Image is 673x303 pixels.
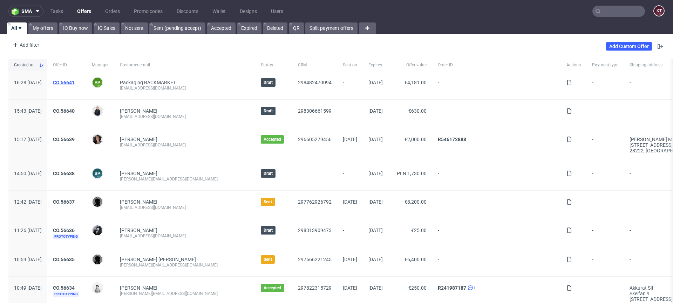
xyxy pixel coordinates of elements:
a: Designs [236,6,261,17]
span: [DATE] [368,228,383,233]
span: sma [21,9,32,14]
a: 297762926792 [298,199,332,205]
span: PLN 1,730.00 [397,171,427,176]
span: 15:17 [DATE] [14,137,42,142]
div: [EMAIL_ADDRESS][DOMAIN_NAME] [120,233,250,239]
figcaption: AP [93,78,102,87]
a: CO.56636 [53,228,75,233]
a: CO.56637 [53,199,75,205]
span: Order ID [438,62,555,68]
span: [DATE] [343,285,357,291]
span: Offer ID [53,62,81,68]
div: [EMAIL_ADDRESS][DOMAIN_NAME] [120,114,250,119]
figcaption: KT [654,6,664,16]
img: Moreno Martinez Cristina [93,134,102,144]
span: Expires [368,62,383,68]
img: Dawid Urbanowicz [93,255,102,264]
a: 298306661599 [298,108,332,114]
span: - [592,108,618,119]
div: [EMAIL_ADDRESS][DOMAIN_NAME] [120,142,250,148]
a: CO.56634 [53,285,75,291]
span: Offer value [394,62,427,68]
span: [DATE] [343,199,357,205]
a: Orders [101,6,124,17]
span: Draft [264,80,273,85]
a: Add Custom Offer [606,42,652,51]
a: All [7,22,27,34]
div: [PERSON_NAME][EMAIL_ADDRESS][DOMAIN_NAME] [120,291,250,296]
span: 12:42 [DATE] [14,199,42,205]
a: 298313909473 [298,228,332,233]
img: Dawid Urbanowicz [93,197,102,207]
a: Deleted [263,22,287,34]
a: [PERSON_NAME] [120,171,157,176]
span: - [343,108,357,119]
a: 298482470094 [298,80,332,85]
img: Philippe Dubuy [93,225,102,235]
span: - [592,80,618,91]
a: 297822315729 [298,285,332,291]
span: CRM [298,62,332,68]
span: Customer email [120,62,250,68]
span: [DATE] [368,80,383,85]
span: - [592,171,618,182]
span: - [592,228,618,239]
span: - [343,171,357,182]
a: CO.56639 [53,137,75,142]
span: €6,400.00 [405,257,427,262]
div: Add filter [10,39,41,51]
a: [PERSON_NAME] [120,199,157,205]
span: 14:50 [DATE] [14,171,42,176]
span: - [592,137,618,153]
a: CO.56640 [53,108,75,114]
span: €250.00 [408,285,427,291]
a: CO.56638 [53,171,75,176]
div: [EMAIL_ADDRESS][DOMAIN_NAME] [120,205,250,210]
span: - [438,80,555,91]
a: [PERSON_NAME] [PERSON_NAME] [120,257,196,262]
a: 1 [466,285,476,291]
a: Promo codes [130,6,167,17]
a: Sent (pending accept) [149,22,205,34]
a: Packaging BACKMARKET [120,80,176,85]
span: 10:49 [DATE] [14,285,42,291]
span: Draft [264,171,273,176]
span: - [438,257,555,268]
span: [DATE] [368,257,383,262]
span: 11:26 [DATE] [14,228,42,233]
span: Prototyping [53,291,79,297]
a: CO.56635 [53,257,75,262]
span: [DATE] [368,171,383,176]
a: [PERSON_NAME] [120,285,157,291]
div: [EMAIL_ADDRESS][DOMAIN_NAME] [120,85,250,91]
span: Draft [264,228,273,233]
a: R546172888 [438,137,466,142]
a: CO.56641 [53,80,75,85]
a: Users [267,6,287,17]
img: logo [12,7,21,15]
a: Wallet [208,6,230,17]
a: IQ Buy now [59,22,92,34]
a: Split payment offers [305,22,358,34]
img: Dudek Mariola [93,283,102,293]
span: Actions [566,62,581,68]
span: [DATE] [368,137,383,142]
span: - [592,199,618,210]
span: €8,200.00 [405,199,427,205]
span: Status [261,62,287,68]
div: [PERSON_NAME][EMAIL_ADDRESS][DOMAIN_NAME] [120,262,250,268]
a: 297666221245 [298,257,332,262]
a: 296605279456 [298,137,332,142]
span: - [592,257,618,268]
span: Accepted [264,137,281,142]
a: [PERSON_NAME] [120,137,157,142]
span: - [592,285,618,302]
span: €4,181.00 [405,80,427,85]
span: €2,000.00 [405,137,427,142]
span: Sent [264,257,272,262]
span: Prototyping [53,234,79,239]
a: Accepted [207,22,236,34]
span: [DATE] [343,257,357,262]
img: Adrian Margula [93,106,102,116]
span: Created at [14,62,36,68]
